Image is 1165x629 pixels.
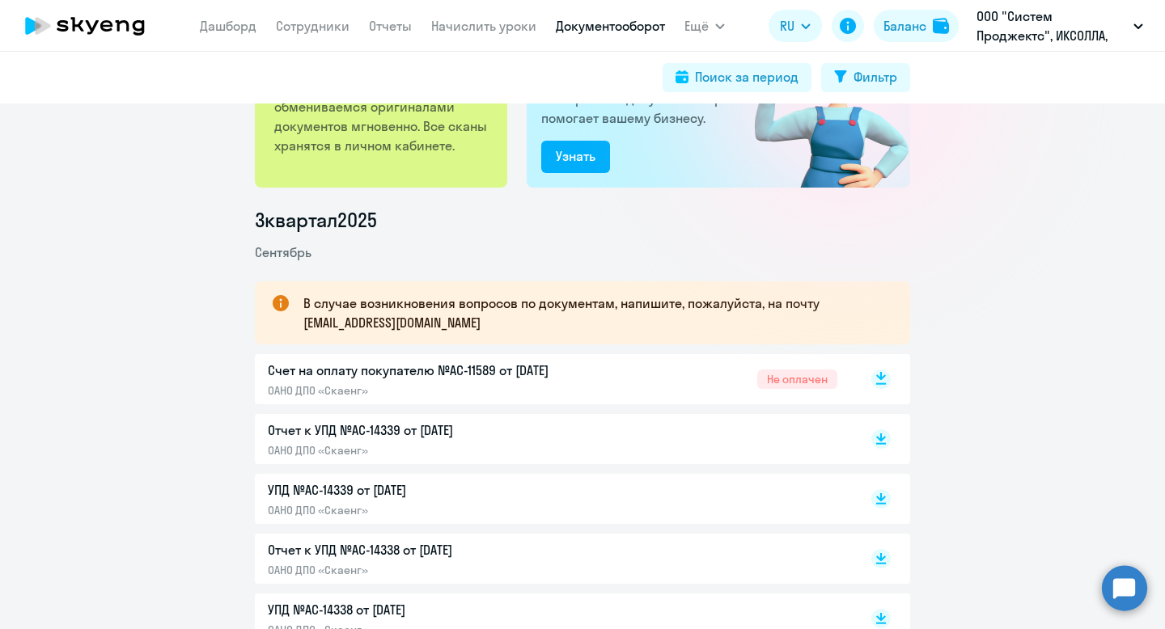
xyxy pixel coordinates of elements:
[276,18,349,34] a: Сотрудники
[968,6,1151,45] button: ООО "Систем Проджектс", ИКСОЛЛА, ООО
[274,78,490,155] p: Работаем с Вами по ЭДО, где обмениваемся оригиналами документов мгновенно. Все сканы хранятся в л...
[255,244,311,260] span: Сентябрь
[976,6,1127,45] p: ООО "Систем Проджектс", ИКСОЛЛА, ООО
[854,67,897,87] div: Фильтр
[303,293,881,332] p: В случае возникновения вопросов по документам, напишите, пожалуйста, на почту [EMAIL_ADDRESS][DOM...
[268,420,608,440] p: Отчет к УПД №AC-14339 от [DATE]
[556,146,595,166] div: Узнать
[268,540,608,559] p: Отчет к УПД №AC-14338 от [DATE]
[757,369,837,389] span: Не оплачен
[541,141,610,173] button: Узнать
[268,540,837,577] a: Отчет к УПД №AC-14338 от [DATE]ОАНО ДПО «Скаенг»
[268,480,608,500] p: УПД №AC-14339 от [DATE]
[431,18,536,34] a: Начислить уроки
[268,600,608,619] p: УПД №AC-14338 от [DATE]
[268,563,608,577] p: ОАНО ДПО «Скаенг»
[933,18,949,34] img: balance
[200,18,256,34] a: Дашборд
[268,480,837,517] a: УПД №AC-14339 от [DATE]ОАНО ДПО «Скаенг»
[883,16,926,36] div: Баланс
[695,67,799,87] div: Поиск за период
[684,10,725,42] button: Ещё
[268,420,837,458] a: Отчет к УПД №AC-14339 от [DATE]ОАНО ДПО «Скаенг»
[780,16,794,36] span: RU
[268,443,608,458] p: ОАНО ДПО «Скаенг»
[821,63,910,92] button: Фильтр
[268,383,608,398] p: ОАНО ДПО «Скаенг»
[769,10,822,42] button: RU
[369,18,412,34] a: Отчеты
[874,10,959,42] button: Балансbalance
[268,361,608,380] p: Счет на оплату покупателю №AC-11589 от [DATE]
[268,361,837,398] a: Счет на оплату покупателю №AC-11589 от [DATE]ОАНО ДПО «Скаенг»Не оплачен
[268,503,608,517] p: ОАНО ДПО «Скаенг»
[684,16,709,36] span: Ещё
[663,63,811,92] button: Поиск за период
[556,18,665,34] a: Документооборот
[255,207,910,233] li: 3 квартал 2025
